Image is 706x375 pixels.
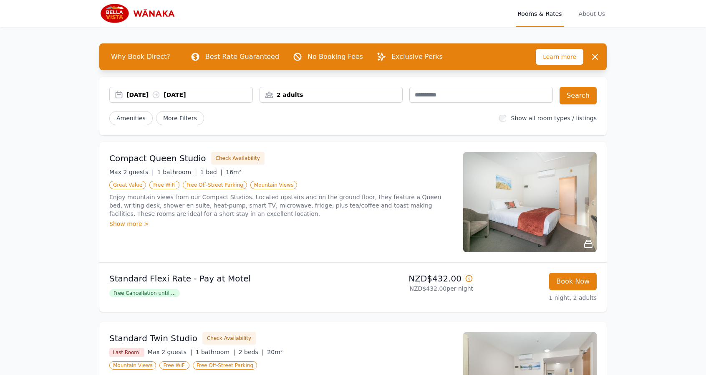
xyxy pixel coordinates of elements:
[560,87,597,104] button: Search
[109,152,206,164] h3: Compact Queen Studio
[149,181,179,189] span: Free WiFi
[159,361,189,370] span: Free WiFi
[536,49,583,65] span: Learn more
[226,169,241,175] span: 16m²
[99,3,179,23] img: Bella Vista Wanaka
[109,332,197,344] h3: Standard Twin Studio
[211,152,265,165] button: Check Availability
[356,284,473,293] p: NZD$432.00 per night
[183,181,247,189] span: Free Off-Street Parking
[200,169,222,175] span: 1 bed |
[157,169,197,175] span: 1 bathroom |
[196,349,235,355] span: 1 bathroom |
[109,111,153,125] button: Amenities
[109,289,180,297] span: Free Cancellation until ...
[126,91,252,99] div: [DATE] [DATE]
[480,294,597,302] p: 1 night, 2 adults
[156,111,204,125] span: More Filters
[391,52,443,62] p: Exclusive Perks
[109,273,350,284] p: Standard Flexi Rate - Pay at Motel
[205,52,279,62] p: Best Rate Guaranteed
[193,361,257,370] span: Free Off-Street Parking
[109,220,453,228] div: Show more >
[148,349,192,355] span: Max 2 guests |
[109,169,154,175] span: Max 2 guests |
[267,349,282,355] span: 20m²
[549,273,597,290] button: Book Now
[308,52,363,62] p: No Booking Fees
[109,361,156,370] span: Mountain Views
[109,181,146,189] span: Great Value
[239,349,264,355] span: 2 beds |
[104,48,177,65] span: Why Book Direct?
[250,181,297,189] span: Mountain Views
[260,91,403,99] div: 2 adults
[511,115,597,122] label: Show all room types / listings
[109,193,453,218] p: Enjoy mountain views from our Compact Studios. Located upstairs and on the ground floor, they fea...
[202,332,256,345] button: Check Availability
[109,348,144,357] span: Last Room!
[356,273,473,284] p: NZD$432.00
